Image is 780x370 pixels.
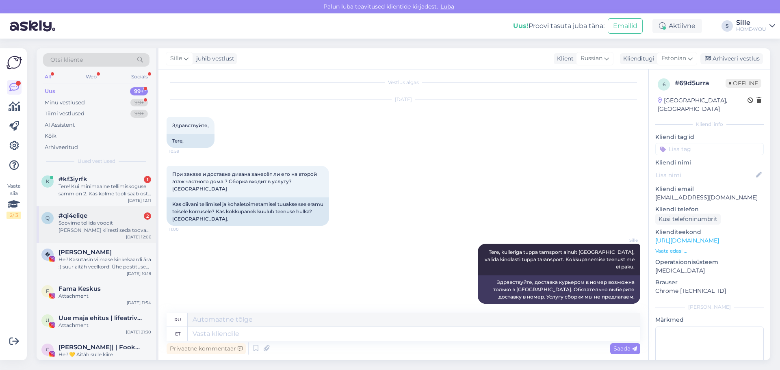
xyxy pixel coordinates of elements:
[6,182,21,219] div: Vaata siia
[167,134,214,148] div: Tere,
[655,247,764,255] p: Vaata edasi ...
[6,212,21,219] div: 2 / 3
[144,212,151,220] div: 2
[130,99,148,107] div: 99+
[58,285,101,292] span: Fama Keskus
[721,20,733,32] div: S
[167,79,640,86] div: Vestlus algas
[438,3,457,10] span: Luba
[50,56,83,64] span: Otsi kliente
[58,219,151,234] div: Soovime tellida voodit [PERSON_NAME] kiiresti seda toovad ?
[700,53,763,64] div: Arhiveeri vestlus
[45,87,55,95] div: Uus
[655,143,764,155] input: Lisa tag
[45,251,50,257] span: �
[58,183,151,197] div: Tere! Kui minimaalne tellimiskoguse samm on 2. Kas kolme tooli saab osta või peab ostma neli?
[554,54,574,63] div: Klient
[736,19,766,26] div: Sille
[193,54,234,63] div: juhib vestlust
[126,234,151,240] div: [DATE] 12:06
[513,22,529,30] b: Uus!
[45,215,50,221] span: q
[655,258,764,266] p: Operatsioonisüsteem
[658,96,747,113] div: [GEOGRAPHIC_DATA], [GEOGRAPHIC_DATA]
[169,226,199,232] span: 11:00
[736,19,775,32] a: SilleHOME4YOU
[613,345,637,352] span: Saada
[84,71,98,82] div: Web
[43,71,52,82] div: All
[130,110,148,118] div: 99+
[513,21,604,31] div: Proovi tasuta juba täna:
[655,214,721,225] div: Küsi telefoninumbrit
[58,322,151,329] div: Attachment
[663,81,665,87] span: 6
[45,121,75,129] div: AI Assistent
[608,18,643,34] button: Emailid
[655,133,764,141] p: Kliendi tag'id
[46,178,50,184] span: k
[78,158,115,165] span: Uued vestlused
[661,54,686,63] span: Estonian
[167,197,329,226] div: Kas diivani tellimisel ja kohaletoimetamisel tuuakse see eramu teisele korrusele? Kas kokkupanek ...
[736,26,766,32] div: HOME4YOU
[127,300,151,306] div: [DATE] 11:54
[655,278,764,287] p: Brauser
[45,99,85,107] div: Minu vestlused
[172,122,209,128] span: Здравствуйте,
[655,237,719,244] a: [URL][DOMAIN_NAME]
[46,346,50,353] span: C
[45,110,84,118] div: Tiimi vestlused
[655,158,764,167] p: Kliendi nimi
[6,55,22,70] img: Askly Logo
[726,79,761,88] span: Offline
[655,205,764,214] p: Kliendi telefon
[652,19,702,33] div: Aktiivne
[58,249,112,256] span: 𝐂𝐀𝐑𝐎𝐋𝐘𝐍 𝐏𝐀𝐉𝐔𝐋𝐀
[655,193,764,202] p: [EMAIL_ADDRESS][DOMAIN_NAME]
[169,148,199,154] span: 10:59
[58,344,143,351] span: Cätlin Lage| | Fookuse & tegevuste mentor
[175,327,180,341] div: et
[485,249,636,270] span: Tere, kulleriga tuppa tarnsport ainult [GEOGRAPHIC_DATA], valida kindlasti tuppa taransport. Kokk...
[46,288,49,294] span: F
[675,78,726,88] div: # 69d5urra
[126,329,151,335] div: [DATE] 21:30
[655,266,764,275] p: [MEDICAL_DATA]
[655,287,764,295] p: Chrome [TECHNICAL_ID]
[655,121,764,128] div: Kliendi info
[655,303,764,311] div: [PERSON_NAME]
[130,71,149,82] div: Socials
[607,304,638,310] span: 12:34
[128,197,151,203] div: [DATE] 12:11
[58,256,151,270] div: Hei! Kasutasin viimase kinkekaardi ära :) suur aitäh veelkord! Ühe postituse teen veel sellele li...
[58,175,87,183] span: #kf3iyrfk
[655,228,764,236] p: Klienditeekond
[170,54,182,63] span: Sille
[581,54,602,63] span: Russian
[167,96,640,103] div: [DATE]
[167,343,246,354] div: Privaatne kommentaar
[478,275,640,304] div: Здравствуйте, доставка курьером в номер возможна только в [GEOGRAPHIC_DATA]. Обязательно выберите...
[58,314,143,322] span: Uue maja ehitus | lifeatriverside
[172,171,318,192] span: При заказе и доставке дивана занесёт ли его на второй этаж частного дома ? Сборка входит в услугу...
[656,171,754,180] input: Lisa nimi
[45,132,56,140] div: Kõik
[174,313,181,327] div: ru
[607,237,638,243] span: Sille
[620,54,654,63] div: Klienditugi
[58,351,151,366] div: Hei! 💛 Aitäh sulle kiire [PERSON_NAME] toreda vastuse eest :) Panen igatahes pöidlad pihku, et eh...
[45,143,78,151] div: Arhiveeritud
[58,292,151,300] div: Attachment
[45,317,50,323] span: U
[655,316,764,324] p: Märkmed
[130,87,148,95] div: 99+
[58,212,87,219] span: #qi4eliqe
[144,176,151,183] div: 1
[127,270,151,277] div: [DATE] 10:19
[655,185,764,193] p: Kliendi email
